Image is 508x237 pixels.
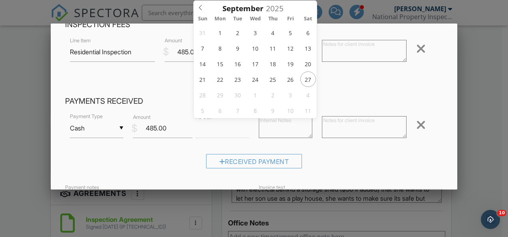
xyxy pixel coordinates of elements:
span: September 20, 2025 [300,56,316,71]
span: September 1, 2025 [212,25,228,40]
span: September 10, 2025 [248,40,263,56]
span: September 11, 2025 [265,40,281,56]
label: Invoice text [259,184,285,191]
span: September 14, 2025 [195,56,210,71]
span: September 8, 2025 [212,40,228,56]
span: Sun [194,16,211,22]
label: Payment Type [70,113,103,120]
span: September 24, 2025 [248,71,263,87]
span: September 4, 2025 [265,25,281,40]
span: September 16, 2025 [230,56,246,71]
span: September 18, 2025 [265,56,281,71]
span: Sat [299,16,317,22]
label: Amount [165,37,182,44]
div: Received Payment [206,154,302,168]
label: Amount [133,114,151,121]
span: Tue [229,16,246,22]
span: September 19, 2025 [283,56,298,71]
span: September 3, 2025 [248,25,263,40]
span: September 6, 2025 [300,25,316,40]
label: Line Item [70,37,91,44]
span: September 21, 2025 [195,71,210,87]
span: September 2, 2025 [230,25,246,40]
label: Paid at [196,114,211,121]
h4: Inspection Fees [65,20,443,30]
span: Wed [246,16,264,22]
span: 10 [497,210,506,216]
span: Thu [264,16,282,22]
span: September 7, 2025 [195,40,210,56]
label: Payment notes [65,184,99,191]
input: Scroll to increment [264,3,290,14]
span: Mon [211,16,229,22]
span: September 15, 2025 [212,56,228,71]
span: September 25, 2025 [265,71,281,87]
span: September 23, 2025 [230,71,246,87]
span: Scroll to increment [222,5,264,12]
span: September 26, 2025 [283,71,298,87]
span: September 5, 2025 [283,25,298,40]
span: September 12, 2025 [283,40,298,56]
a: Received Payment [206,160,302,168]
h4: Payments Received [65,96,443,107]
span: Fri [282,16,299,22]
span: September 27, 2025 [300,71,316,87]
div: $ [131,122,137,135]
div: $ [163,45,169,59]
span: September 17, 2025 [248,56,263,71]
span: September 13, 2025 [300,40,316,56]
span: September 22, 2025 [212,71,228,87]
iframe: Intercom live chat [481,210,500,229]
span: September 9, 2025 [230,40,246,56]
span: August 31, 2025 [195,25,210,40]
